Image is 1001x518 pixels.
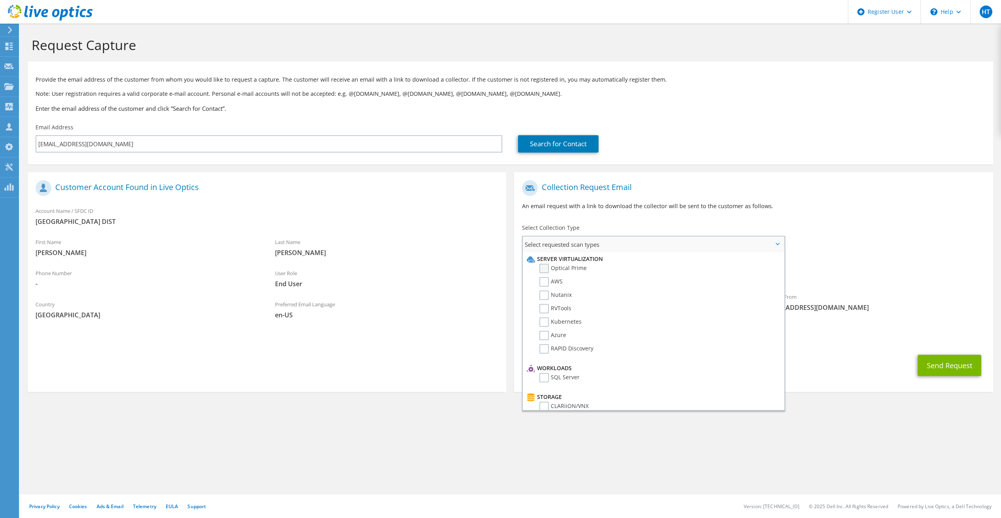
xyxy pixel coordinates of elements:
[522,180,981,196] h1: Collection Request Email
[28,265,267,292] div: Phone Number
[275,311,499,319] span: en-US
[36,279,259,288] span: -
[28,296,267,323] div: Country
[28,203,506,230] div: Account Name / SFDC ID
[133,503,156,510] a: Telemetry
[539,291,572,300] label: Nutanix
[525,254,780,264] li: Server Virtualization
[514,289,754,316] div: To
[754,289,993,316] div: Sender & From
[267,296,507,323] div: Preferred Email Language
[539,304,571,313] label: RVTools
[166,503,178,510] a: EULA
[930,8,937,15] svg: \n
[525,392,780,402] li: Storage
[539,277,563,287] label: AWS
[522,224,580,232] label: Select Collection Type
[539,331,566,340] label: Azure
[809,503,888,510] li: © 2025 Dell Inc. All Rights Reserved
[744,503,799,510] li: Version: [TECHNICAL_ID]
[539,402,589,411] label: CLARiiON/VNX
[97,503,123,510] a: Ads & Email
[29,503,60,510] a: Privacy Policy
[275,279,499,288] span: End User
[523,237,784,252] span: Select requested scan types
[36,248,259,257] span: [PERSON_NAME]
[36,75,985,84] p: Provide the email address of the customer from whom you would like to request a capture. The cust...
[898,503,992,510] li: Powered by Live Optics, a Dell Technology
[539,264,587,273] label: Optical Prime
[267,265,507,292] div: User Role
[980,6,992,18] span: HT
[539,317,582,327] label: Kubernetes
[275,248,499,257] span: [PERSON_NAME]
[32,37,985,53] h1: Request Capture
[36,89,985,98] p: Note: User registration requires a valid corporate e-mail account. Personal e-mail accounts will ...
[539,344,593,354] label: RAPID Discovery
[36,311,259,319] span: [GEOGRAPHIC_DATA]
[518,135,599,153] a: Search for Contact
[525,363,780,373] li: Workloads
[918,355,981,376] button: Send Request
[539,373,580,382] label: SQL Server
[187,503,206,510] a: Support
[514,320,993,347] div: CC & Reply To
[28,234,267,261] div: First Name
[36,180,494,196] h1: Customer Account Found in Live Optics
[522,202,985,211] p: An email request with a link to download the collector will be sent to the customer as follows.
[69,503,87,510] a: Cookies
[514,255,993,285] div: Requested Collections
[36,123,73,131] label: Email Address
[267,234,507,261] div: Last Name
[36,217,498,226] span: [GEOGRAPHIC_DATA] DIST
[762,303,985,312] span: [EMAIL_ADDRESS][DOMAIN_NAME]
[36,104,985,113] h3: Enter the email address of the customer and click “Search for Contact”.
